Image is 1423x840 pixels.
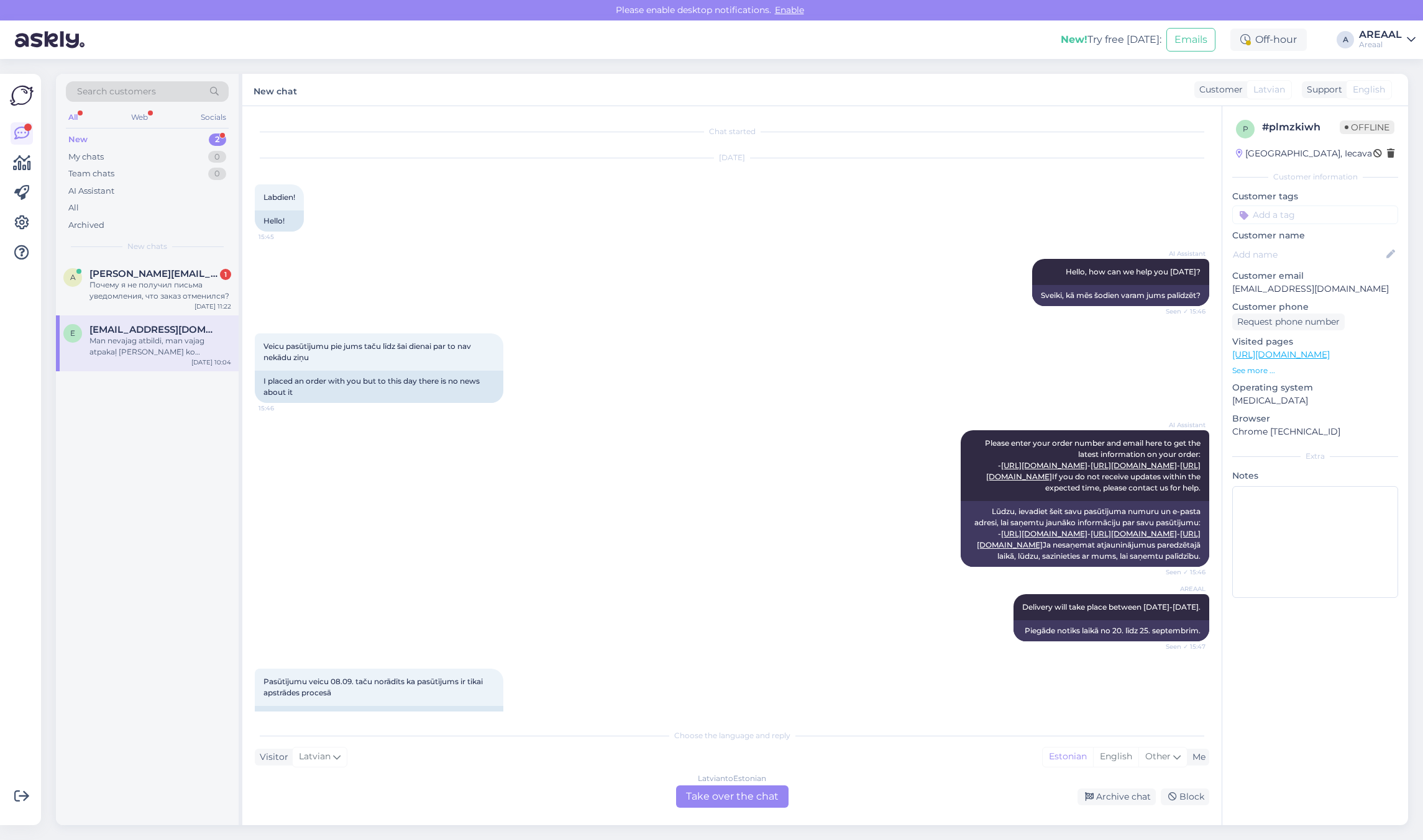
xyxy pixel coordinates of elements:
span: Enable [771,4,808,16]
div: A [1337,31,1354,48]
div: New [68,133,88,146]
div: # plmzkiwh [1262,120,1340,135]
div: Sveiki, kā mēs šodien varam jums palīdzēt? [1032,285,1209,306]
div: [DATE] 11:22 [194,302,231,311]
p: [MEDICAL_DATA] [1232,394,1398,407]
p: Customer email [1232,269,1398,282]
div: English [1093,747,1138,766]
a: AREAALAreaal [1359,30,1416,50]
span: Pasūtījumu veicu 08.09. taču norādīts ka pasūtījums ir tikai apstrādes procesā [263,677,485,697]
div: Try free [DATE]: [1061,32,1161,47]
span: Labdien! [263,192,295,202]
div: AI Assistant [68,185,114,197]
a: [URL][DOMAIN_NAME] [1001,529,1087,538]
div: 0 [208,168,226,180]
input: Add name [1233,248,1384,261]
div: [GEOGRAPHIC_DATA], Iecava [1236,147,1372,160]
span: Latvian [299,750,331,764]
span: Please enter your order number and email here to get the latest information on your order: - - - ... [985,438,1202,492]
div: Hello! [255,210,304,232]
div: [DATE] 10:04 [191,358,231,367]
span: English [1353,83,1385,96]
p: See more ... [1232,365,1398,376]
span: aleksandr@beljakov.me [89,268,219,279]
div: Man nevajag atbildi, man vajag atpakaļ [PERSON_NAME] ko samaksāju par preci un piegādi kas netika... [89,335,231,358]
div: Visitor [255,751,288,764]
a: [URL][DOMAIN_NAME] [1232,349,1330,360]
span: 15:46 [259,404,305,413]
div: Latvian to Estonian [698,773,766,784]
span: AI Assistant [1159,420,1206,430]
span: Seen ✓ 15:46 [1159,307,1206,316]
div: AREAAL [1359,30,1402,40]
span: Seen ✓ 15:47 [1159,642,1206,651]
b: New! [1061,34,1087,45]
div: All [66,109,80,125]
p: Customer phone [1232,300,1398,314]
span: Latvian [1253,83,1285,96]
img: Askly Logo [10,84,34,107]
div: Estonian [1043,747,1093,766]
div: Request phone number [1232,314,1345,330]
a: [URL][DOMAIN_NAME] [1091,461,1177,470]
div: Customer information [1232,171,1398,183]
p: Chrome [TECHNICAL_ID] [1232,425,1398,438]
input: Add a tag [1232,205,1398,224]
span: Offline [1340,120,1394,134]
div: Take over the chat [676,785,789,808]
span: Search customers [77,85,156,98]
span: Delivery will take place between [DATE]-[DATE]. [1022,602,1201,612]
p: Customer tags [1232,190,1398,203]
span: New chats [127,241,167,252]
div: Archived [68,219,104,232]
div: Support [1302,83,1342,96]
div: 1 [220,269,231,280]
span: Hello, how can we help you [DATE]? [1066,267,1201,276]
div: Off-hour [1230,29,1307,51]
div: I placed an order 08.09. but it says that the order is only in the processing process. [255,706,503,738]
div: [DATE] [255,152,1209,163]
div: My chats [68,151,104,163]
span: exit_15@inbox.lv [89,324,219,335]
div: I placed an order with you but to this day there is no news about it [255,371,503,403]
span: AREAAL [1159,584,1206,594]
div: Block [1161,788,1209,805]
span: a [70,273,76,282]
a: [URL][DOMAIN_NAME] [1001,461,1087,470]
a: [URL][DOMAIN_NAME] [1091,529,1177,538]
div: Chat started [255,126,1209,137]
div: Lūdzu, ievadiet šeit savu pasūtījuma numuru un e-pasta adresi, lai saņemtu jaunāko informāciju pa... [961,501,1209,567]
div: Customer [1194,83,1243,96]
label: New chat [254,81,297,98]
div: Web [129,109,150,125]
span: Other [1145,751,1171,762]
div: All [68,202,79,214]
span: AI Assistant [1159,249,1206,258]
span: e [70,328,75,338]
div: Почему я не получил письма уведомления, что заказ отменился? [89,279,231,302]
div: Team chats [68,168,114,180]
div: Areaal [1359,40,1402,50]
p: Browser [1232,412,1398,425]
span: Veicu pasūtījumu pie jums taču līdz šai dienai par to nav nekādu ziņu [263,341,473,362]
p: Visited pages [1232,335,1398,348]
div: Archive chat [1078,788,1156,805]
div: Socials [198,109,229,125]
span: p [1243,124,1248,133]
p: Notes [1232,469,1398,482]
div: 0 [208,151,226,163]
div: Extra [1232,451,1398,462]
div: 2 [209,133,226,146]
div: Choose the language and reply [255,730,1209,741]
p: Customer name [1232,229,1398,242]
span: Seen ✓ 15:46 [1159,567,1206,577]
p: Operating system [1232,381,1398,394]
button: Emails [1166,28,1215,52]
div: Me [1187,751,1206,764]
div: Piegāde notiks laikā no 20. līdz 25. septembrim. [1013,620,1209,641]
span: 15:45 [259,232,305,242]
p: [EMAIL_ADDRESS][DOMAIN_NAME] [1232,282,1398,296]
